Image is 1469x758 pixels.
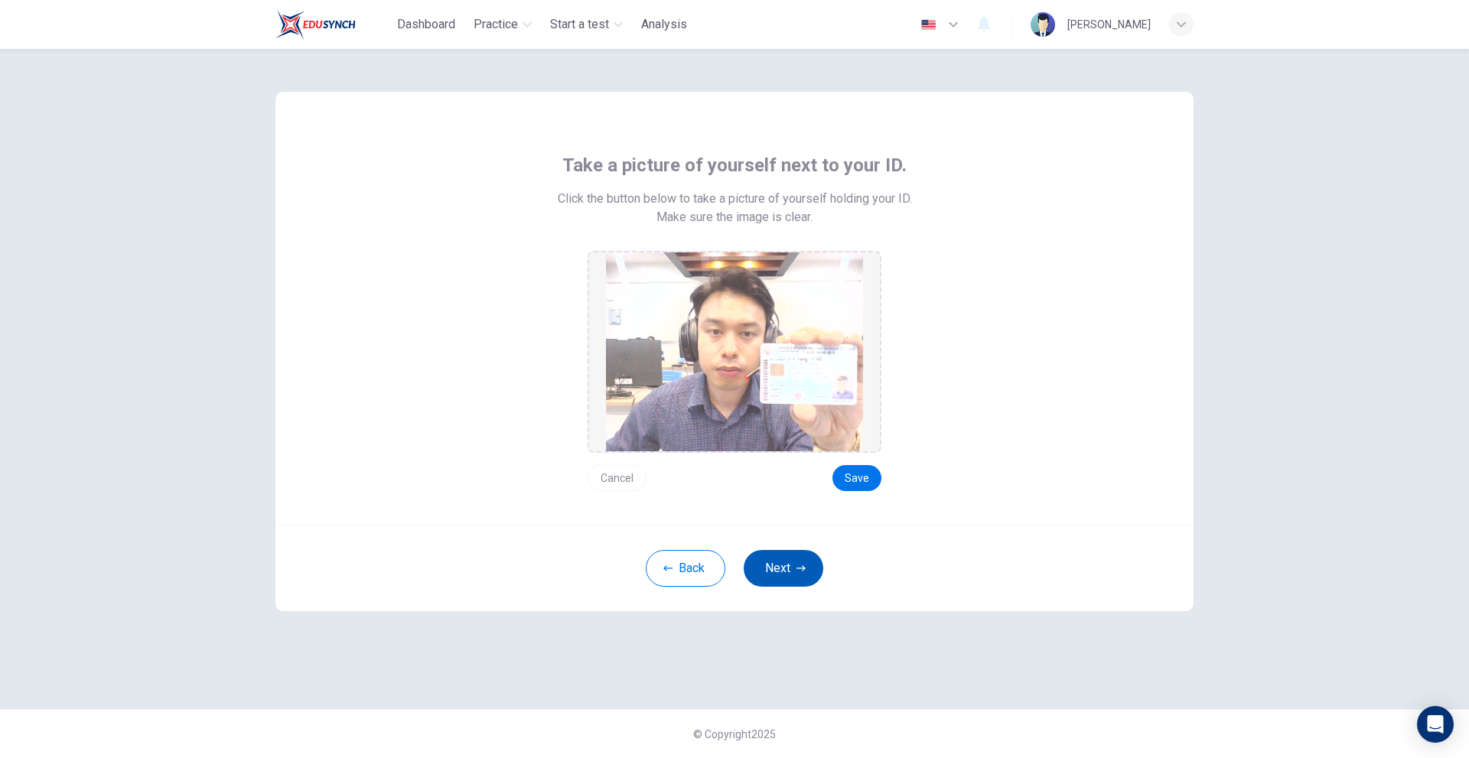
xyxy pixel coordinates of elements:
span: © Copyright 2025 [693,728,776,740]
span: Start a test [550,15,609,34]
button: Save [832,465,881,491]
button: Dashboard [391,11,461,38]
a: Train Test logo [275,9,391,40]
button: Back [646,550,725,587]
span: Make sure the image is clear. [656,208,813,226]
button: Cancel [588,465,647,491]
img: preview screemshot [606,252,863,451]
span: Analysis [641,15,687,34]
button: Start a test [544,11,629,38]
button: Practice [467,11,538,38]
span: Dashboard [397,15,455,34]
img: Train Test logo [275,9,356,40]
button: Next [744,550,823,587]
div: [PERSON_NAME] [1067,15,1151,34]
div: Open Intercom Messenger [1417,706,1454,743]
span: Take a picture of yourself next to your ID. [562,153,907,177]
img: Profile picture [1031,12,1055,37]
span: Click the button below to take a picture of yourself holding your ID. [558,190,912,208]
img: en [919,19,938,31]
button: Analysis [635,11,693,38]
span: Practice [474,15,518,34]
